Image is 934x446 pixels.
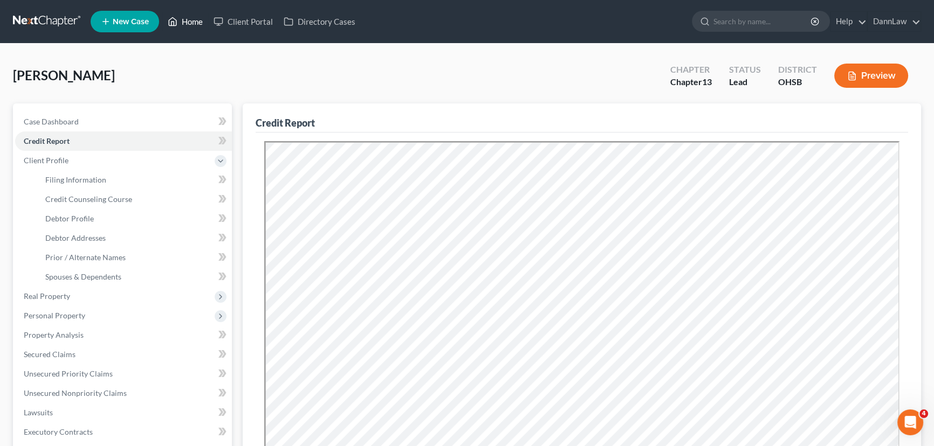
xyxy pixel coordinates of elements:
[37,170,232,190] a: Filing Information
[278,12,361,31] a: Directory Cases
[670,64,712,76] div: Chapter
[162,12,208,31] a: Home
[15,364,232,384] a: Unsecured Priority Claims
[37,228,232,248] a: Debtor Addresses
[15,403,232,422] a: Lawsuits
[208,12,278,31] a: Client Portal
[897,409,923,435] iframe: Intercom live chat
[15,384,232,403] a: Unsecured Nonpriority Claims
[24,350,75,359] span: Secured Claims
[24,156,68,165] span: Client Profile
[37,209,232,228] a: Debtor Profile
[113,18,149,26] span: New Case
[24,408,53,417] span: Lawsuits
[670,76,712,88] div: Chapter
[24,291,70,301] span: Real Property
[37,190,232,209] a: Credit Counseling Course
[45,272,121,281] span: Spouses & Dependents
[24,117,79,126] span: Case Dashboard
[24,136,70,145] span: Credit Report
[702,76,712,87] span: 13
[13,67,115,83] span: [PERSON_NAME]
[24,388,127,398] span: Unsecured Nonpriority Claims
[713,11,812,31] input: Search by name...
[37,248,232,267] a: Prior / Alternate Names
[45,233,106,242] span: Debtor Addresses
[24,369,113,378] span: Unsecured Priority Claims
[778,64,817,76] div: District
[830,12,867,31] a: Help
[45,175,106,184] span: Filing Information
[15,112,232,131] a: Case Dashboard
[45,214,94,223] span: Debtor Profile
[24,427,93,436] span: Executory Contracts
[45,253,126,262] span: Prior / Alternate Names
[729,64,761,76] div: Status
[24,330,84,339] span: Property Analysis
[256,116,315,129] div: Credit Report
[45,194,132,204] span: Credit Counseling Course
[24,311,85,320] span: Personal Property
[15,422,232,442] a: Executory Contracts
[37,267,232,287] a: Spouses & Dependents
[868,12,921,31] a: DannLaw
[15,131,232,151] a: Credit Report
[15,325,232,345] a: Property Analysis
[15,345,232,364] a: Secured Claims
[778,76,817,88] div: OHSB
[834,64,908,88] button: Preview
[729,76,761,88] div: Lead
[919,409,928,418] span: 4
